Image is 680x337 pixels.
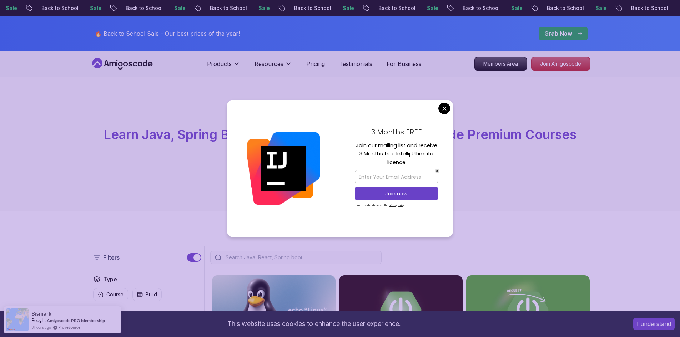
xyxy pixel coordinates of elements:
p: Back to School [510,5,559,12]
button: Resources [255,60,292,74]
p: Resources [255,60,283,68]
a: Amigoscode PRO Membership [47,318,105,323]
a: For Business [387,60,422,68]
p: Back to School [173,5,222,12]
span: Bismark [31,311,51,317]
h2: Type [103,275,117,284]
p: Master in-demand skills like Java, Spring Boot, DevOps, React, and more through hands-on, expert-... [220,147,460,177]
p: Back to School [595,5,643,12]
p: Sale [643,5,666,12]
p: Back to School [426,5,475,12]
input: Search Java, React, Spring boot ... [224,254,377,261]
a: Pricing [306,60,325,68]
a: Join Amigoscode [531,57,590,71]
a: ProveSource [58,324,80,330]
p: Sale [559,5,582,12]
p: 🔥 Back to School Sale - Our best prices of the year! [95,29,240,38]
p: Back to School [5,5,54,12]
button: Accept cookies [633,318,675,330]
a: Members Area [474,57,527,71]
button: Course [93,288,128,301]
p: Sale [475,5,498,12]
p: Back to School [258,5,306,12]
span: Bought [31,317,46,323]
a: Testimonials [339,60,372,68]
p: Sale [222,5,245,12]
button: Build [132,288,162,301]
p: Back to School [342,5,391,12]
p: Filters [103,253,120,262]
img: provesource social proof notification image [6,308,29,331]
p: Sale [391,5,413,12]
p: Course [106,291,124,298]
span: Learn Java, Spring Boot, DevOps & More with Amigoscode Premium Courses [104,127,576,142]
div: This website uses cookies to enhance the user experience. [5,316,623,332]
p: Sale [138,5,161,12]
p: Sale [54,5,76,12]
p: Products [207,60,232,68]
p: Build [146,291,157,298]
p: Grab Now [544,29,572,38]
p: Join Amigoscode [532,57,590,70]
p: Members Area [475,57,527,70]
span: 3 hours ago [31,324,51,330]
p: Sale [306,5,329,12]
p: Back to School [89,5,138,12]
button: Products [207,60,240,74]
